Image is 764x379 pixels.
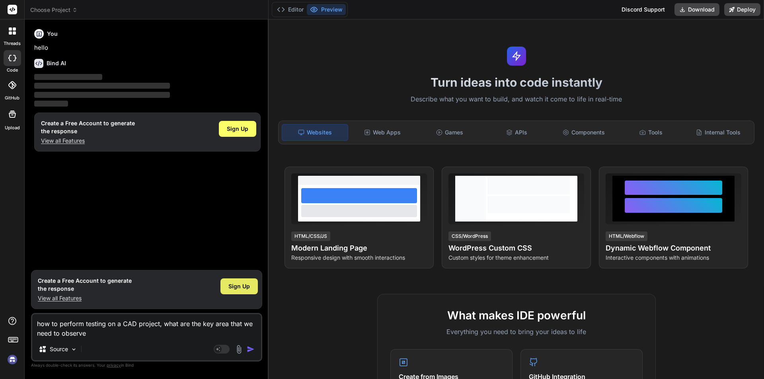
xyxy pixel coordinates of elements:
p: View all Features [41,137,135,145]
label: GitHub [5,95,19,101]
div: HTML/CSS/JS [291,231,330,241]
h1: Turn ideas into code instantly [273,75,759,89]
img: Pick Models [70,346,77,353]
h4: Dynamic Webflow Component [606,243,741,254]
h6: Bind AI [47,59,66,67]
button: Editor [274,4,307,15]
p: Interactive components with animations [606,254,741,262]
span: ‌ [34,101,68,107]
div: APIs [484,124,550,141]
div: Internal Tools [685,124,751,141]
div: HTML/Webflow [606,231,647,241]
label: threads [4,40,21,47]
h4: Modern Landing Page [291,243,427,254]
div: Components [551,124,617,141]
span: Sign Up [228,282,250,290]
p: Describe what you want to build, and watch it come to life in real-time [273,94,759,105]
button: Preview [307,4,346,15]
div: Websites [282,124,348,141]
div: Tools [618,124,684,141]
h4: WordPress Custom CSS [448,243,584,254]
p: Responsive design with smooth interactions [291,254,427,262]
p: hello [34,43,261,52]
div: Discord Support [617,3,670,16]
label: code [7,67,18,74]
div: Games [417,124,483,141]
label: Upload [5,124,20,131]
span: ‌ [34,74,102,80]
h6: You [47,30,58,38]
h1: Create a Free Account to generate the response [38,277,132,293]
span: Sign Up [227,125,248,133]
div: CSS/WordPress [448,231,491,241]
button: Deploy [724,3,760,16]
p: Custom styles for theme enhancement [448,254,584,262]
span: Choose Project [30,6,78,14]
p: Source [50,345,68,353]
button: Download [674,3,719,16]
span: ‌ [34,92,170,98]
textarea: how to perform testing on a CAD project, what are the key area that we need to observe [32,314,261,338]
img: signin [6,353,19,366]
p: Always double-check its answers. Your in Bind [31,362,262,369]
h1: Create a Free Account to generate the response [41,119,135,135]
img: icon [247,345,255,353]
h2: What makes IDE powerful [390,307,643,324]
div: Web Apps [350,124,415,141]
p: Everything you need to bring your ideas to life [390,327,643,336]
p: View all Features [38,294,132,302]
img: attachment [234,345,244,354]
span: privacy [107,363,121,367]
span: ‌ [34,83,170,89]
